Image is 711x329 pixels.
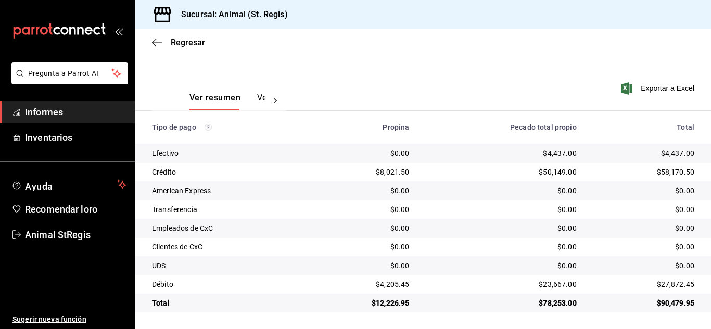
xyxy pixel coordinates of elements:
[152,205,197,214] font: Transferencia
[677,123,694,131] font: Total
[257,93,296,102] font: Ver pagos
[675,224,694,232] font: $0.00
[390,261,410,270] font: $0.00
[189,92,265,110] div: pestañas de navegación
[152,149,179,157] font: Efectivo
[675,187,694,195] font: $0.00
[661,149,694,157] font: $4,437.00
[657,299,695,307] font: $90,479.95
[657,280,695,288] font: $27,872.45
[152,299,170,307] font: Total
[510,123,577,131] font: Pecado total propio
[623,82,694,95] button: Exportar a Excel
[205,124,212,131] svg: Los pagos realizados con Pay y otras terminales son montos brutos.
[675,243,694,251] font: $0.00
[557,261,577,270] font: $0.00
[390,149,410,157] font: $0.00
[28,69,99,77] font: Pregunta a Parrot AI
[390,224,410,232] font: $0.00
[539,299,577,307] font: $78,253.00
[115,27,123,35] button: abrir_cajón_menú
[25,204,97,215] font: Recomendar loro
[641,84,694,93] font: Exportar a Excel
[189,93,240,102] font: Ver resumen
[675,205,694,214] font: $0.00
[543,149,576,157] font: $4,437.00
[152,37,205,47] button: Regresar
[181,9,288,19] font: Sucursal: Animal (St. Regis)
[152,224,213,232] font: Empleados de CxC
[152,123,196,131] font: Tipo de pago
[675,261,694,270] font: $0.00
[7,75,128,86] a: Pregunta a Parrot AI
[376,168,409,176] font: $8,021.50
[657,168,695,176] font: $58,170.50
[152,168,176,176] font: Crédito
[25,229,91,240] font: Animal StRegis
[376,280,409,288] font: $4,205.45
[152,261,166,270] font: UDS
[25,107,63,117] font: Informes
[152,187,211,195] font: American Express
[171,37,205,47] font: Regresar
[25,132,72,143] font: Inventarios
[372,299,410,307] font: $12,226.95
[557,205,577,214] font: $0.00
[557,187,577,195] font: $0.00
[390,187,410,195] font: $0.00
[539,168,577,176] font: $50,149.00
[12,315,86,323] font: Sugerir nueva función
[383,123,409,131] font: Propina
[390,243,410,251] font: $0.00
[25,181,53,192] font: Ayuda
[390,205,410,214] font: $0.00
[152,280,173,288] font: Débito
[557,224,577,232] font: $0.00
[152,243,202,251] font: Clientes de CxC
[539,280,577,288] font: $23,667.00
[557,243,577,251] font: $0.00
[11,62,128,84] button: Pregunta a Parrot AI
